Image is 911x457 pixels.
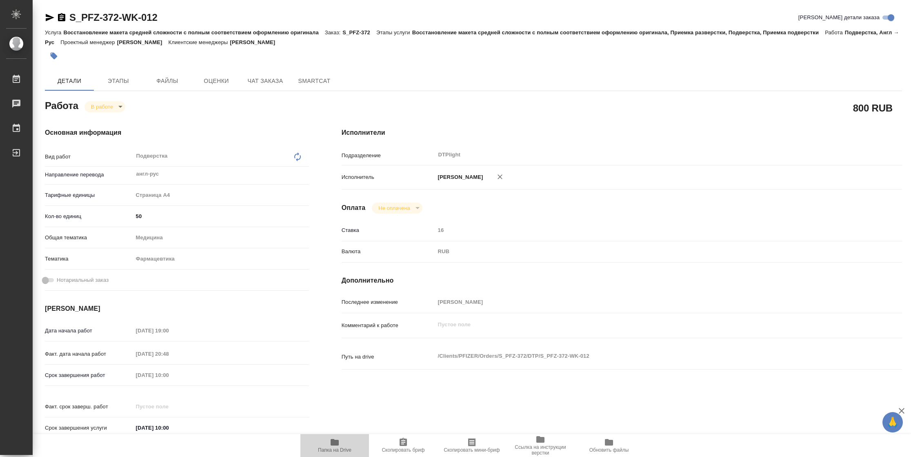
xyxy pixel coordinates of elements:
span: Скопировать бриф [382,447,424,453]
span: Нотариальный заказ [57,276,109,284]
p: Работа [825,29,845,36]
p: Срок завершения работ [45,371,133,379]
p: S_PFZ-372 [342,29,376,36]
h4: [PERSON_NAME] [45,304,309,314]
p: Направление перевода [45,171,133,179]
span: SmartCat [295,76,334,86]
button: Скопировать ссылку для ЯМессенджера [45,13,55,22]
input: Пустое поле [133,325,204,337]
p: Вид работ [45,153,133,161]
input: Пустое поле [435,224,855,236]
p: [PERSON_NAME] [230,39,281,45]
button: 🙏 [882,412,903,432]
span: Этапы [99,76,138,86]
span: Чат заказа [246,76,285,86]
button: Удалить исполнителя [491,168,509,186]
input: Пустое поле [133,348,204,360]
p: [PERSON_NAME] [435,173,483,181]
p: Этапы услуги [376,29,412,36]
button: Не оплачена [376,205,412,212]
h2: 800 RUB [853,101,893,115]
h4: Дополнительно [342,276,902,285]
p: Исполнитель [342,173,435,181]
p: Путь на drive [342,353,435,361]
input: ✎ Введи что-нибудь [133,422,204,434]
button: Ссылка на инструкции верстки [506,434,575,457]
p: Тарифные единицы [45,191,133,199]
span: [PERSON_NAME] детали заказа [798,13,880,22]
span: 🙏 [886,414,900,431]
p: Факт. срок заверш. работ [45,403,133,411]
p: Факт. дата начала работ [45,350,133,358]
h4: Исполнители [342,128,902,138]
span: Скопировать мини-бриф [444,447,500,453]
p: Клиентские менеджеры [169,39,230,45]
span: Папка на Drive [318,447,351,453]
p: Комментарий к работе [342,321,435,330]
button: Скопировать мини-бриф [438,434,506,457]
div: В работе [84,101,125,112]
h2: Работа [45,98,78,112]
p: Последнее изменение [342,298,435,306]
h4: Оплата [342,203,366,213]
button: Обновить файлы [575,434,643,457]
input: Пустое поле [435,296,855,308]
div: В работе [372,203,422,214]
button: В работе [89,103,116,110]
p: Срок завершения услуги [45,424,133,432]
p: [PERSON_NAME] [117,39,169,45]
p: Дата начала работ [45,327,133,335]
p: Кол-во единиц [45,212,133,221]
p: Услуга [45,29,63,36]
div: Медицина [133,231,309,245]
a: S_PFZ-372-WK-012 [69,12,158,23]
input: ✎ Введи что-нибудь [133,210,309,222]
span: Детали [50,76,89,86]
span: Обновить файлы [589,447,629,453]
button: Скопировать ссылку [57,13,67,22]
span: Оценки [197,76,236,86]
span: Ссылка на инструкции верстки [511,444,570,456]
button: Скопировать бриф [369,434,438,457]
p: Общая тематика [45,234,133,242]
p: Тематика [45,255,133,263]
p: Ставка [342,226,435,234]
button: Папка на Drive [300,434,369,457]
textarea: /Clients/PFIZER/Orders/S_PFZ-372/DTP/S_PFZ-372-WK-012 [435,349,855,363]
p: Проектный менеджер [60,39,117,45]
p: Заказ: [325,29,342,36]
span: Файлы [148,76,187,86]
h4: Основная информация [45,128,309,138]
input: Пустое поле [133,401,204,412]
button: Добавить тэг [45,47,63,65]
div: RUB [435,245,855,259]
input: Пустое поле [133,369,204,381]
div: Фармацевтика [133,252,309,266]
div: Страница А4 [133,188,309,202]
p: Подразделение [342,152,435,160]
p: Восстановление макета средней сложности с полным соответствием оформлению оригинала [63,29,324,36]
p: Восстановление макета средней сложности с полным соответствием оформлению оригинала, Приемка разв... [412,29,825,36]
p: Валюта [342,247,435,256]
